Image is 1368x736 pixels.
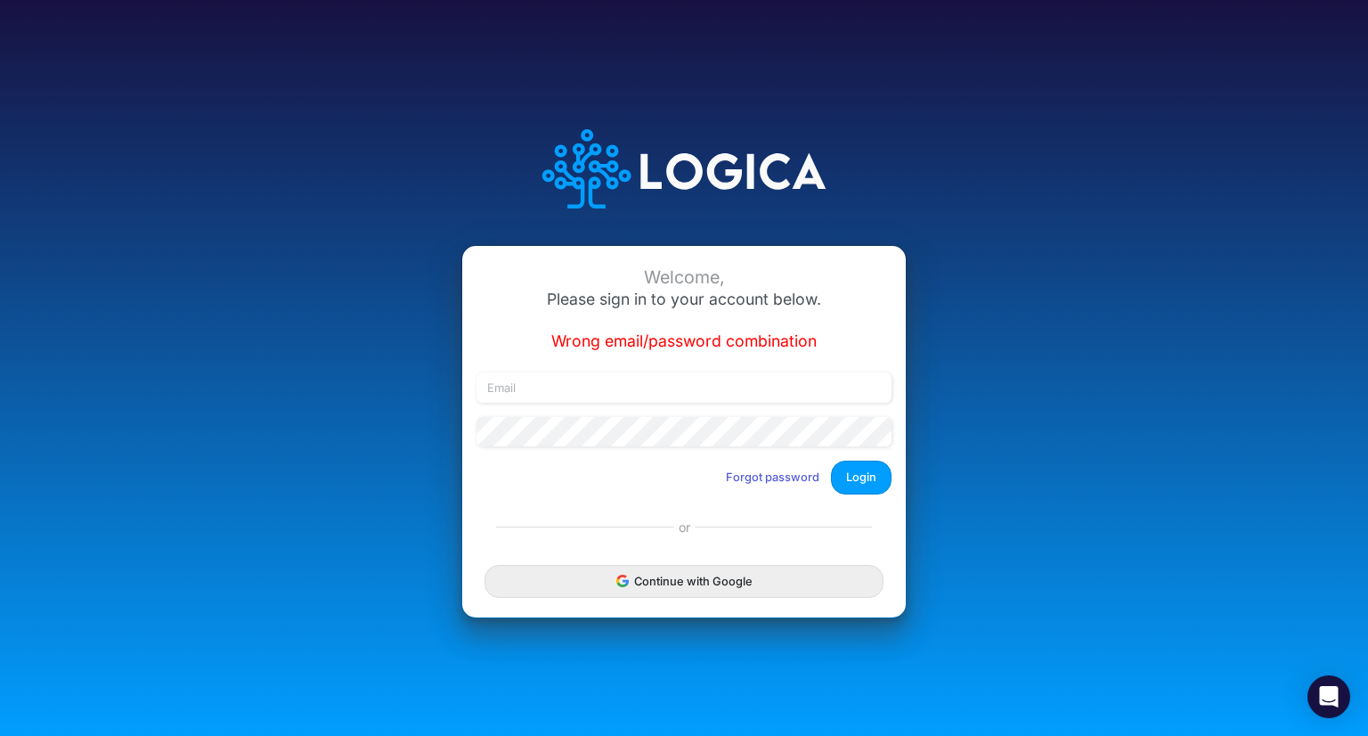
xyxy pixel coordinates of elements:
div: Open Intercom Messenger [1307,675,1350,718]
button: Continue with Google [484,565,883,598]
button: Forgot password [714,462,831,492]
input: Email [476,372,892,403]
span: Please sign in to your account below. [547,290,821,308]
div: Welcome, [476,267,892,288]
span: Wrong email/password combination [551,331,817,350]
button: Login [831,461,892,494]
